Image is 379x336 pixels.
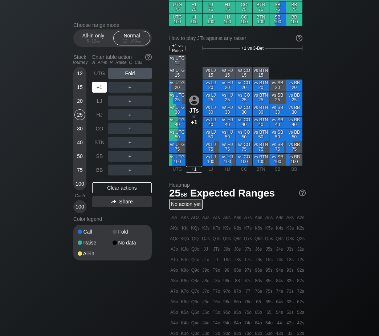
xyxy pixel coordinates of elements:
[108,137,152,148] div: ＋
[243,255,253,265] div: T7s
[117,39,147,44] div: 12 – 100
[286,166,302,173] div: BB
[286,1,302,13] div: BB 75
[203,1,219,13] div: LJ 75
[108,165,152,175] div: ＋
[169,318,179,328] div: A4o
[269,92,286,104] div: vs SB 25
[186,166,202,173] div: +1
[113,240,147,245] div: No data
[253,244,264,254] div: J6s
[169,182,306,188] h2: Heatmap
[169,104,186,116] div: vs UTG 30
[236,141,252,153] div: vs CO 75
[298,189,306,197] img: help.32db89a4.svg
[274,255,285,265] div: T4s
[274,223,285,233] div: K4s
[108,123,152,134] div: ＋
[236,104,252,116] div: vs CO 30
[274,297,285,307] div: 64s
[274,234,285,244] div: Q4s
[269,1,286,13] div: SB 75
[92,151,107,162] div: SB
[190,265,200,275] div: Q9o
[169,265,179,275] div: A9o
[180,297,190,307] div: K6o
[296,307,306,317] div: 52s
[108,68,152,79] div: Fold
[296,255,306,265] div: T2s
[269,14,286,26] div: SB 100
[180,318,190,328] div: K4o
[236,117,252,129] div: vs CO 40
[190,276,200,286] div: Q8o
[180,190,187,198] span: bb
[253,80,269,92] div: vs BTN 20
[253,14,269,26] div: BTN 100
[264,223,274,233] div: K5s
[74,96,85,106] div: 20
[296,286,306,296] div: 72s
[285,265,295,275] div: 93s
[232,318,243,328] div: 84o
[241,46,264,51] span: +1 vs 3-Bet
[113,229,147,234] div: Fold
[74,68,85,79] div: 12
[169,80,186,92] div: vs UTG 20
[201,265,211,275] div: J9o
[92,182,152,193] div: Clear actions
[169,67,186,79] div: vs UTG 15
[211,307,221,317] div: T5o
[236,1,252,13] div: CO 75
[253,286,264,296] div: 76s
[92,137,107,148] div: BTN
[170,43,185,53] span: +1 vs Raise
[243,318,253,328] div: 74o
[243,265,253,275] div: 97s
[253,265,264,275] div: 96s
[180,265,190,275] div: K9o
[144,53,152,61] img: help.32db89a4.svg
[74,137,85,148] div: 40
[169,276,179,286] div: A8o
[201,286,211,296] div: J7o
[180,244,190,254] div: KJo
[253,234,264,244] div: Q6s
[211,297,221,307] div: T6o
[186,95,202,125] div: on
[222,307,232,317] div: 95o
[286,92,302,104] div: vs BB 25
[74,123,85,134] div: 30
[211,212,221,223] div: ATs
[74,201,85,212] div: 100
[232,234,243,244] div: Q8s
[269,141,286,153] div: vs SB 75
[295,34,303,42] img: help.32db89a4.svg
[211,234,221,244] div: QTs
[203,104,219,116] div: vs LJ 30
[111,200,116,204] img: share.864f2f62.svg
[243,286,253,296] div: 77
[219,104,236,116] div: vs HJ 30
[285,286,295,296] div: 73s
[232,212,243,223] div: A8s
[92,68,107,79] div: UTG
[203,166,219,173] div: LJ
[253,104,269,116] div: vs BTN 30
[285,223,295,233] div: K3s
[203,117,219,129] div: vs LJ 40
[180,276,190,286] div: K8o
[180,212,190,223] div: AKs
[222,318,232,328] div: 94o
[92,109,107,120] div: HJ
[253,67,269,79] div: vs BTN 15
[236,14,252,26] div: CO 100
[236,154,252,166] div: vs CO 100
[211,276,221,286] div: T8o
[253,154,269,166] div: vs BTN 100
[201,223,211,233] div: KJs
[180,286,190,296] div: K7o
[168,188,188,200] span: 25
[186,14,202,26] div: +1 100
[211,318,221,328] div: T4o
